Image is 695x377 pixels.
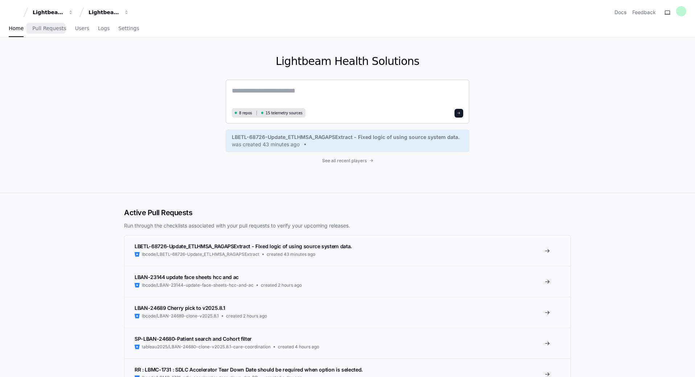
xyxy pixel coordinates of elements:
a: LBAN-23144 update face sheets hcc and aclbcode/LBAN-23144-update-face-sheets-hcc-and-accreated 2 ... [124,266,571,297]
span: created 2 hours ago [261,282,302,288]
a: LBETL-68726-Update_ETLHMSA_RAGAPSExtract - Fixed logic of using source system data.lbcode/LBETL-6... [124,235,571,266]
a: Home [9,20,24,37]
button: Lightbeam Health [30,6,76,19]
a: LBAN-24689 Cherry pick to v2025.8.1lbcode/LBAN-24689-clone-v2025.8.1created 2 hours ago [124,297,571,328]
span: tableau2025/LBAN-24680-clone-v2025.8.1-care-coordination [142,344,271,350]
div: Lightbeam Health [33,9,64,16]
span: Logs [98,26,110,30]
span: LBETL-68726-Update_ETLHMSA_RAGAPSExtract - Fixed logic of using source system data. [232,134,460,141]
a: Docs [614,9,626,16]
a: Pull Requests [32,20,66,37]
button: Feedback [632,9,656,16]
span: created 2 hours ago [226,313,267,319]
span: Pull Requests [32,26,66,30]
span: LBAN-23144 update face sheets hcc and ac [135,274,239,280]
span: created 4 hours ago [278,344,319,350]
span: created 43 minutes ago [267,251,315,257]
a: See all recent players [226,158,469,164]
span: RR : LBMC-1731 : SDLC Accelerator Tear Down Date should be required when option is selected. [135,366,363,373]
p: Run through the checklists associated with your pull requests to verify your upcoming releases. [124,222,571,229]
a: Settings [118,20,139,37]
span: was created 43 minutes ago [232,141,300,148]
span: Users [75,26,89,30]
span: LBAN-24689 Cherry pick to v2025.8.1 [135,305,225,311]
div: Lightbeam Health Solutions [89,9,120,16]
span: lbcode/LBAN-23144-update-face-sheets-hcc-and-ac [142,282,254,288]
span: 15 telemetry sources [266,110,302,116]
a: SP-LBAN-24680-Patient search and Cohort filtertableau2025/LBAN-24680-clone-v2025.8.1-care-coordin... [124,328,571,358]
span: See all recent players [322,158,367,164]
a: Users [75,20,89,37]
span: Home [9,26,24,30]
a: Logs [98,20,110,37]
span: 8 repos [239,110,252,116]
h2: Active Pull Requests [124,208,571,218]
span: lbcode/LBAN-24689-clone-v2025.8.1 [142,313,219,319]
span: Settings [118,26,139,30]
span: LBETL-68726-Update_ETLHMSA_RAGAPSExtract - Fixed logic of using source system data. [135,243,352,249]
span: lbcode/LBETL-68726-Update_ETLHMSA_RAGAPSExtract [142,251,259,257]
button: Lightbeam Health Solutions [86,6,132,19]
a: LBETL-68726-Update_ETLHMSA_RAGAPSExtract - Fixed logic of using source system data.was created 43... [232,134,463,148]
span: SP-LBAN-24680-Patient search and Cohort filter [135,336,252,342]
h1: Lightbeam Health Solutions [226,55,469,68]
